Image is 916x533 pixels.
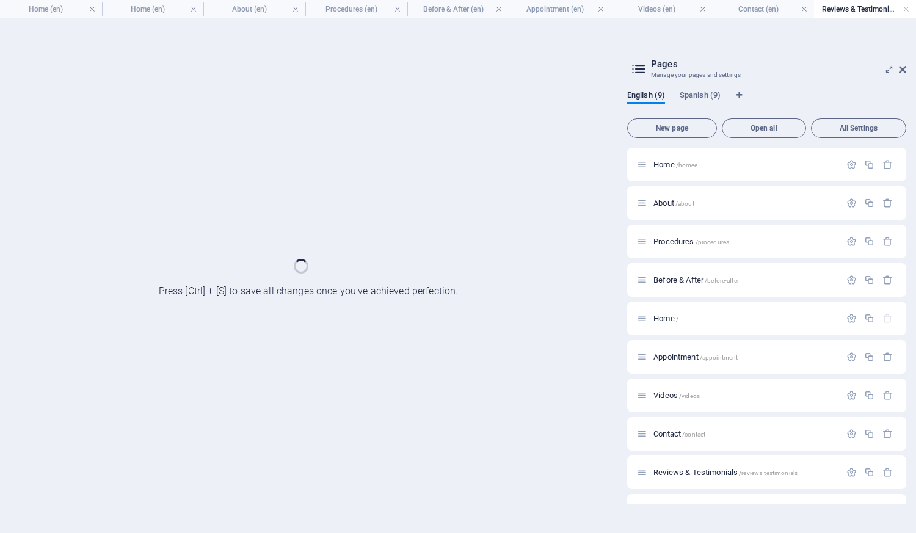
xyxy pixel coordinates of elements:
[627,88,665,105] span: English (9)
[627,90,906,114] div: Language Tabs
[680,88,721,105] span: Spanish (9)
[653,314,678,323] span: Click to open page
[846,467,857,477] div: Settings
[846,429,857,439] div: Settings
[727,125,801,132] span: Open all
[846,390,857,401] div: Settings
[846,159,857,170] div: Settings
[864,198,874,208] div: Duplicate
[650,237,840,245] div: Procedures/procedures
[722,118,806,138] button: Open all
[679,393,700,399] span: /videos
[864,467,874,477] div: Duplicate
[611,2,713,16] h4: Videos (en)
[650,391,840,399] div: Videos/videos
[846,198,857,208] div: Settings
[203,2,305,16] h4: About (en)
[650,430,840,438] div: Contact/contact
[864,236,874,247] div: Duplicate
[650,353,840,361] div: Appointment/appointment
[864,390,874,401] div: Duplicate
[509,2,611,16] h4: Appointment (en)
[864,313,874,324] div: Duplicate
[653,391,700,400] span: Click to open page
[846,275,857,285] div: Settings
[682,431,705,438] span: /contact
[705,277,739,284] span: /before-after
[650,468,840,476] div: Reviews & Testimonials/reviews-testimonials
[633,125,711,132] span: New page
[102,2,204,16] h4: Home (en)
[676,162,698,169] span: /homee
[676,316,678,322] span: /
[882,467,893,477] div: Remove
[627,118,717,138] button: New page
[814,2,916,16] h4: Reviews & Testimonials (en)
[651,70,882,81] h3: Manage your pages and settings
[846,236,857,247] div: Settings
[811,118,906,138] button: All Settings
[882,159,893,170] div: Remove
[816,125,901,132] span: All Settings
[653,352,738,361] span: Click to open page
[713,2,815,16] h4: Contact (en)
[696,239,730,245] span: /procedures
[651,59,906,70] h2: Pages
[653,237,729,246] span: Click to open page
[882,352,893,362] div: Remove
[864,429,874,439] div: Duplicate
[305,2,407,16] h4: Procedures (en)
[653,275,739,285] span: Click to open page
[653,429,705,438] span: Click to open page
[653,160,697,169] span: Click to open page
[653,468,798,477] span: Click to open page
[864,159,874,170] div: Duplicate
[650,314,840,322] div: Home/
[846,352,857,362] div: Settings
[650,161,840,169] div: Home/homee
[700,354,738,361] span: /appointment
[675,200,694,207] span: /about
[882,313,893,324] div: The startpage cannot be deleted
[882,390,893,401] div: Remove
[650,199,840,207] div: About/about
[864,352,874,362] div: Duplicate
[407,2,509,16] h4: Before & After (en)
[739,470,798,476] span: /reviews-testimonials
[653,198,694,208] span: Click to open page
[864,275,874,285] div: Duplicate
[882,236,893,247] div: Remove
[882,275,893,285] div: Remove
[882,198,893,208] div: Remove
[846,313,857,324] div: Settings
[882,429,893,439] div: Remove
[650,276,840,284] div: Before & After/before-after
